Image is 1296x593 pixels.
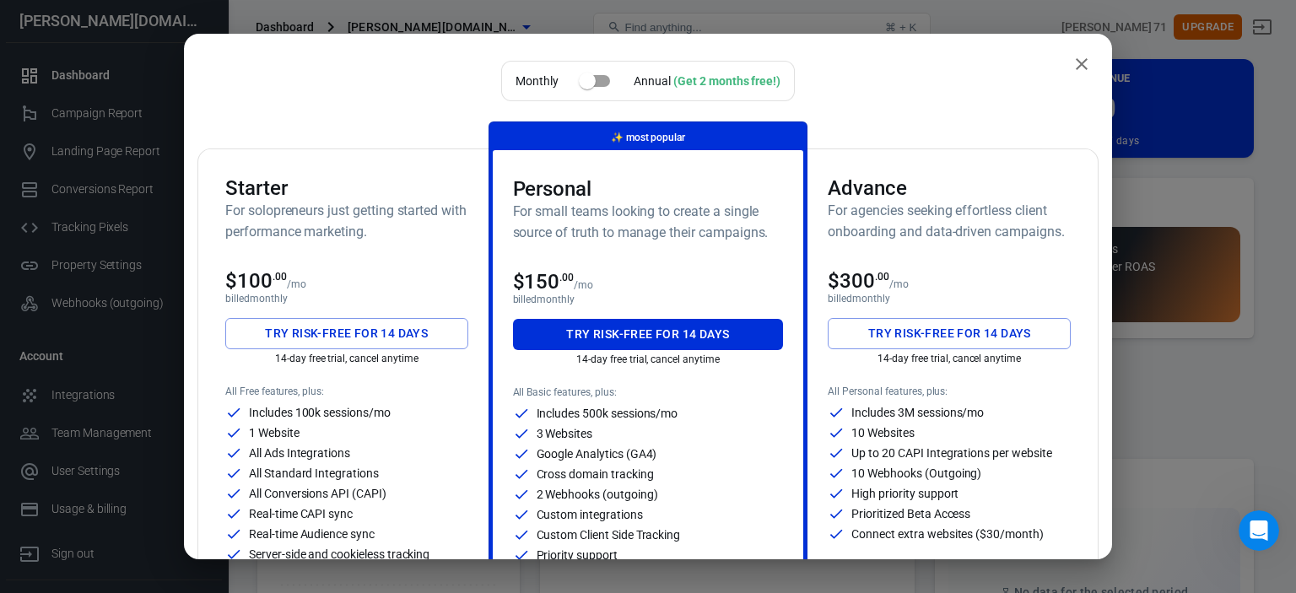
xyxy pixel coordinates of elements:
[225,293,468,305] p: billed monthly
[249,467,379,479] p: All Standard Integrations
[249,407,391,418] p: Includes 100k sessions/mo
[249,488,386,499] p: All Conversions API (CAPI)
[828,318,1071,349] button: Try risk-free for 14 days
[537,529,681,541] p: Custom Client Side Tracking
[611,132,624,143] span: magic
[537,549,618,561] p: Priority support
[574,279,593,291] p: /mo
[851,528,1043,540] p: Connect extra websites ($30/month)
[249,447,350,459] p: All Ads Integrations
[249,508,353,520] p: Real-time CAPI sync
[673,74,780,88] div: (Get 2 months free!)
[828,269,889,293] span: $300
[513,270,575,294] span: $150
[851,447,1051,459] p: Up to 20 CAPI Integrations per website
[225,269,287,293] span: $100
[225,200,468,242] h6: For solopreneurs just getting started with performance marketing.
[225,176,468,200] h3: Starter
[513,319,784,350] button: Try risk-free for 14 days
[537,448,657,460] p: Google Analytics (GA4)
[249,548,429,560] p: Server-side and cookieless tracking
[537,509,643,520] p: Custom integrations
[225,353,468,364] p: 14-day free trial, cancel anytime
[1239,510,1279,551] iframe: Intercom live chat
[513,177,784,201] h3: Personal
[513,294,784,305] p: billed monthly
[559,272,574,283] sup: .00
[1065,47,1099,81] button: close
[225,318,468,349] button: Try risk-free for 14 days
[537,488,658,500] p: 2 Webhooks (outgoing)
[513,201,784,243] h6: For small teams looking to create a single source of truth to manage their campaigns.
[851,508,970,520] p: Prioritized Beta Access
[537,428,593,439] p: 3 Websites
[537,407,678,419] p: Includes 500k sessions/mo
[537,468,654,480] p: Cross domain tracking
[225,385,468,397] p: All Free features, plus:
[828,385,1071,397] p: All Personal features, plus:
[889,278,909,290] p: /mo
[828,293,1071,305] p: billed monthly
[851,488,958,499] p: High priority support
[513,353,784,365] p: 14-day free trial, cancel anytime
[249,427,300,439] p: 1 Website
[875,271,889,283] sup: .00
[851,407,984,418] p: Includes 3M sessions/mo
[634,73,780,90] div: Annual
[273,271,287,283] sup: .00
[851,467,981,479] p: 10 Webhooks (Outgoing)
[851,427,914,439] p: 10 Websites
[287,278,306,290] p: /mo
[828,200,1071,242] h6: For agencies seeking effortless client onboarding and data-driven campaigns.
[611,129,685,147] p: most popular
[249,528,375,540] p: Real-time Audience sync
[516,73,559,90] p: Monthly
[513,386,784,398] p: All Basic features, plus:
[828,176,1071,200] h3: Advance
[828,353,1071,364] p: 14-day free trial, cancel anytime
